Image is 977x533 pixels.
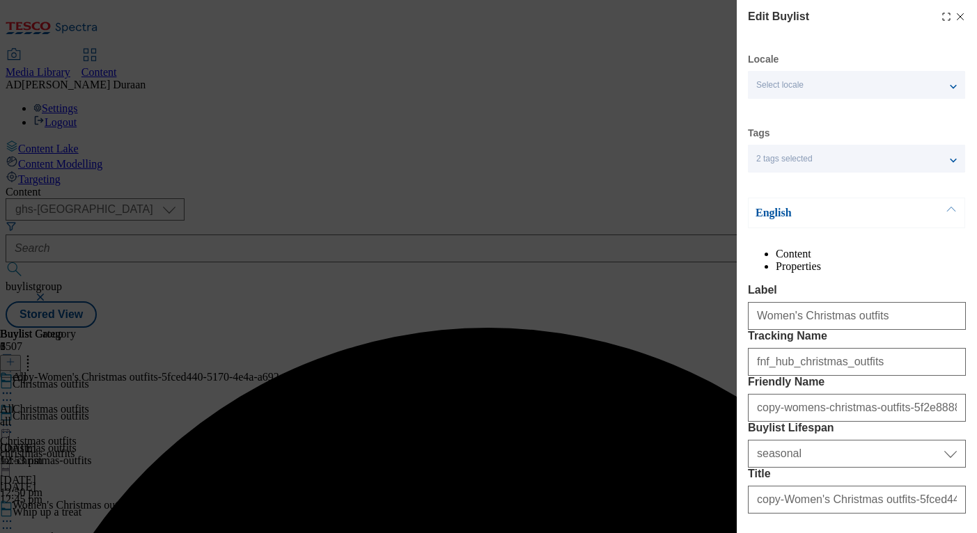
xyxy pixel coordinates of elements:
[748,486,966,514] input: Enter Title
[748,394,966,422] input: Enter Friendly Name
[748,422,966,434] label: Buylist Lifespan
[748,376,966,388] label: Friendly Name
[748,302,966,330] input: Enter Label
[748,330,966,342] label: Tracking Name
[776,248,966,260] li: Content
[748,56,779,63] label: Locale
[748,284,966,296] label: Label
[748,71,965,99] button: Select locale
[748,129,770,137] label: Tags
[748,145,965,173] button: 2 tags selected
[748,8,809,25] h4: Edit Buylist
[756,154,813,164] span: 2 tags selected
[756,206,902,220] p: English
[776,260,966,273] li: Properties
[748,348,966,376] input: Enter Tracking Name
[756,80,804,90] span: Select locale
[748,468,966,480] label: Title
